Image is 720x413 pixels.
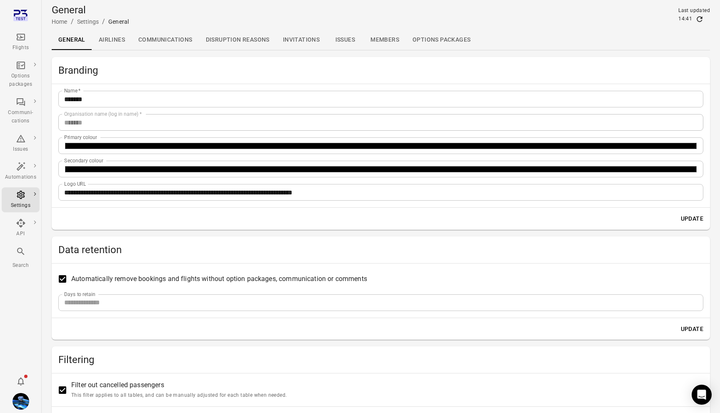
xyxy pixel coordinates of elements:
div: Options packages [5,72,36,89]
button: Update [677,321,707,337]
a: Members [364,30,406,50]
a: General [52,30,92,50]
a: Issues [2,131,40,156]
div: 14:41 [678,15,692,23]
label: Name [64,87,81,94]
img: shutterstock-1708408498.jpg [12,393,29,410]
a: Flights [2,30,40,55]
label: Days to retain [64,291,95,298]
a: Invitations [276,30,326,50]
h2: Filtering [58,353,703,366]
div: Automations [5,173,36,182]
a: Home [52,18,67,25]
button: Refresh data [695,15,704,23]
label: Organisation name (log in name) [64,110,142,117]
h1: General [52,3,129,17]
a: Automations [2,159,40,184]
button: Notifications [12,373,29,390]
label: Logo URL [64,180,86,187]
li: / [102,17,105,27]
a: API [2,216,40,241]
a: Options packages [406,30,477,50]
span: Filter out cancelled passengers [71,380,287,400]
div: Communi-cations [5,109,36,125]
div: Issues [5,145,36,154]
button: Search [2,244,40,272]
h2: Branding [58,64,703,77]
a: Settings [77,18,99,25]
a: Airlines [92,30,132,50]
div: Local navigation [52,30,710,50]
label: Secondary colour [64,157,103,164]
div: Last updated [678,7,710,15]
a: Communications [132,30,199,50]
div: Settings [5,202,36,210]
div: Open Intercom Messenger [692,385,712,405]
div: API [5,230,36,238]
label: Primary colour [64,134,97,141]
div: General [108,17,129,26]
a: Settings [2,187,40,212]
nav: Breadcrumbs [52,17,129,27]
div: Flights [5,44,36,52]
h2: Data retention [58,243,703,256]
a: Options packages [2,58,40,91]
a: Disruption reasons [199,30,276,50]
li: / [71,17,74,27]
button: Update [677,211,707,226]
button: Daníel Benediktsson [9,390,32,413]
p: This filter applies to all tables, and can be manually adjusted for each table when needed. [71,391,287,400]
div: Search [5,261,36,270]
a: Communi-cations [2,95,40,128]
span: Automatically remove bookings and flights without option packages, communication or comments [71,274,367,284]
a: Issues [326,30,364,50]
